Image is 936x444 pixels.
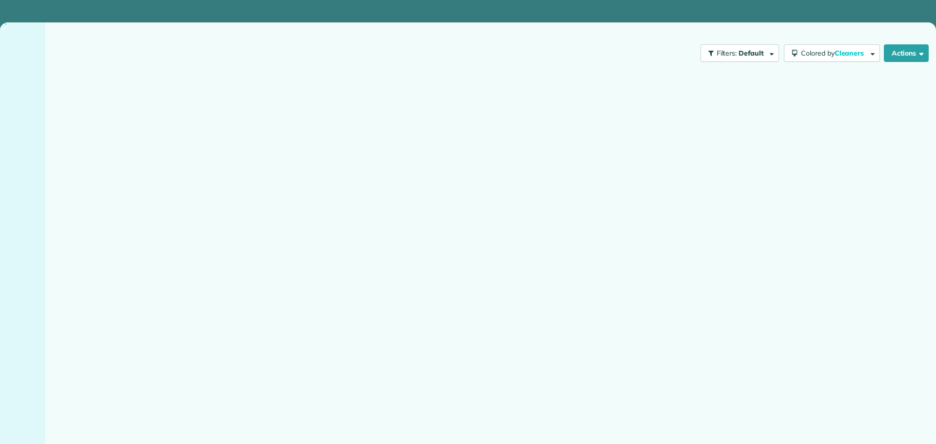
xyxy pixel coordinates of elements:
[835,49,866,58] span: Cleaners
[701,44,779,62] button: Filters: Default
[696,44,779,62] a: Filters: Default
[801,49,867,58] span: Colored by
[784,44,880,62] button: Colored byCleaners
[739,49,764,58] span: Default
[717,49,737,58] span: Filters:
[884,44,929,62] button: Actions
